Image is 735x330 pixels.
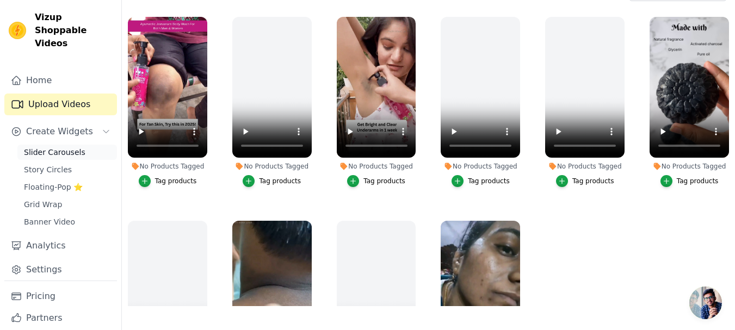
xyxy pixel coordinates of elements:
[155,177,197,185] div: Tag products
[4,94,117,115] a: Upload Videos
[468,177,510,185] div: Tag products
[545,162,625,171] div: No Products Tagged
[572,177,614,185] div: Tag products
[24,216,75,227] span: Banner Video
[660,175,719,187] button: Tag products
[17,145,117,160] a: Slider Carousels
[259,177,301,185] div: Tag products
[4,259,117,281] a: Settings
[337,162,416,171] div: No Products Tagged
[24,182,83,192] span: Floating-Pop ⭐
[4,285,117,307] a: Pricing
[4,235,117,257] a: Analytics
[17,179,117,195] a: Floating-Pop ⭐
[139,175,197,187] button: Tag products
[26,125,93,138] span: Create Widgets
[556,175,614,187] button: Tag products
[24,164,72,175] span: Story Circles
[35,11,113,50] span: Vizup Shoppable Videos
[17,214,117,229] a: Banner Video
[24,199,62,210] span: Grid Wrap
[232,162,312,171] div: No Products Tagged
[24,147,85,158] span: Slider Carousels
[4,121,117,142] button: Create Widgets
[17,197,117,212] a: Grid Wrap
[347,175,405,187] button: Tag products
[17,162,117,177] a: Story Circles
[4,307,117,329] a: Partners
[441,162,520,171] div: No Products Tagged
[452,175,510,187] button: Tag products
[363,177,405,185] div: Tag products
[4,70,117,91] a: Home
[243,175,301,187] button: Tag products
[677,177,719,185] div: Tag products
[128,162,207,171] div: No Products Tagged
[650,162,729,171] div: No Products Tagged
[689,287,722,319] a: Open chat
[9,22,26,39] img: Vizup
